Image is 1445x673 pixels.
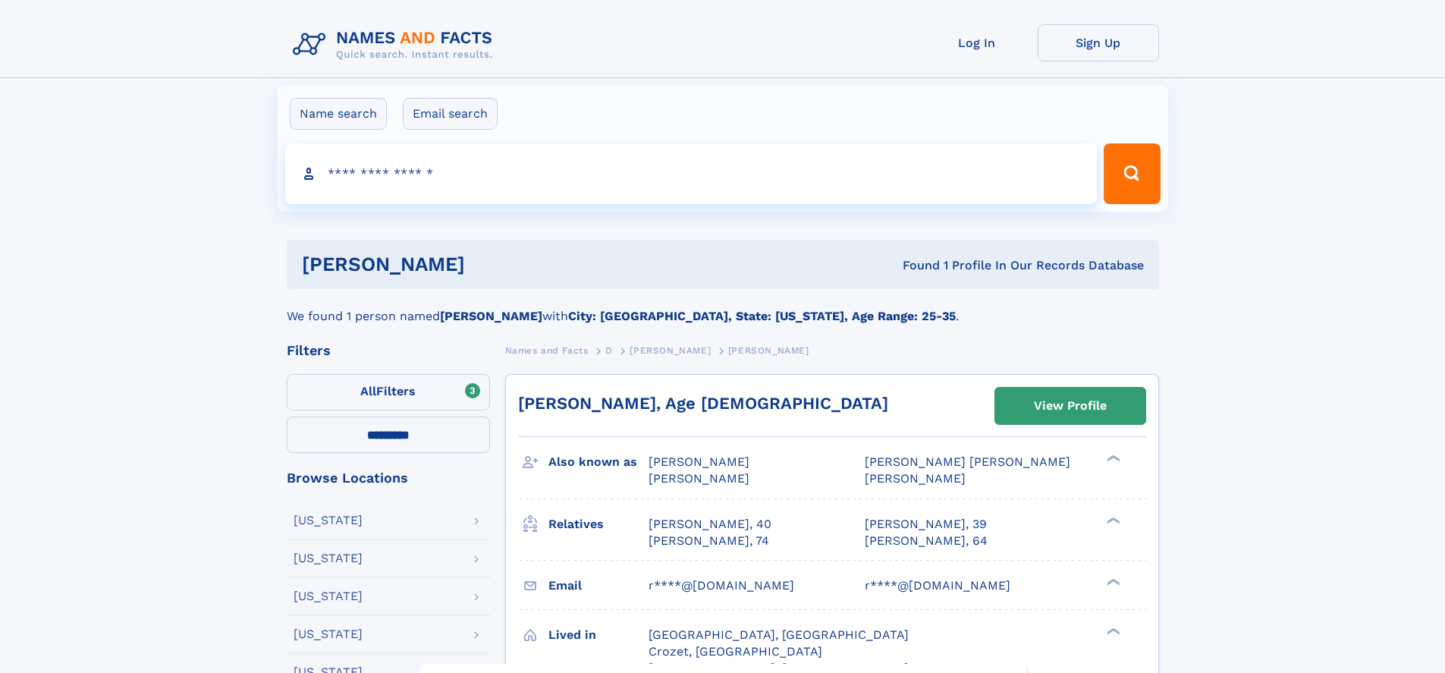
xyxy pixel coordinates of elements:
[865,471,966,486] span: [PERSON_NAME]
[518,394,888,413] a: [PERSON_NAME], Age [DEMOGRAPHIC_DATA]
[916,24,1038,61] a: Log In
[1103,626,1121,636] div: ❯
[995,388,1145,424] a: View Profile
[440,309,542,323] b: [PERSON_NAME]
[294,514,363,527] div: [US_STATE]
[302,255,684,274] h1: [PERSON_NAME]
[1104,143,1160,204] button: Search Button
[1103,577,1121,587] div: ❯
[630,341,711,360] a: [PERSON_NAME]
[630,345,711,356] span: [PERSON_NAME]
[294,552,363,565] div: [US_STATE]
[865,516,987,533] a: [PERSON_NAME], 39
[649,454,749,469] span: [PERSON_NAME]
[1103,515,1121,525] div: ❯
[605,345,613,356] span: D
[649,533,769,549] a: [PERSON_NAME], 74
[1034,388,1107,423] div: View Profile
[360,384,376,398] span: All
[287,471,490,485] div: Browse Locations
[568,309,956,323] b: City: [GEOGRAPHIC_DATA], State: [US_STATE], Age Range: 25-35
[294,590,363,602] div: [US_STATE]
[548,511,649,537] h3: Relatives
[287,344,490,357] div: Filters
[505,341,589,360] a: Names and Facts
[865,533,988,549] a: [PERSON_NAME], 64
[548,622,649,648] h3: Lived in
[1038,24,1159,61] a: Sign Up
[649,516,771,533] a: [PERSON_NAME], 40
[683,257,1144,274] div: Found 1 Profile In Our Records Database
[605,341,613,360] a: D
[649,644,822,659] span: Crozet, [GEOGRAPHIC_DATA]
[649,627,909,642] span: [GEOGRAPHIC_DATA], [GEOGRAPHIC_DATA]
[285,143,1098,204] input: search input
[290,98,387,130] label: Name search
[865,454,1070,469] span: [PERSON_NAME] [PERSON_NAME]
[403,98,498,130] label: Email search
[1103,454,1121,464] div: ❯
[287,374,490,410] label: Filters
[294,628,363,640] div: [US_STATE]
[548,449,649,475] h3: Also known as
[649,471,749,486] span: [PERSON_NAME]
[728,345,809,356] span: [PERSON_NAME]
[548,573,649,599] h3: Email
[287,24,505,65] img: Logo Names and Facts
[287,289,1159,325] div: We found 1 person named with .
